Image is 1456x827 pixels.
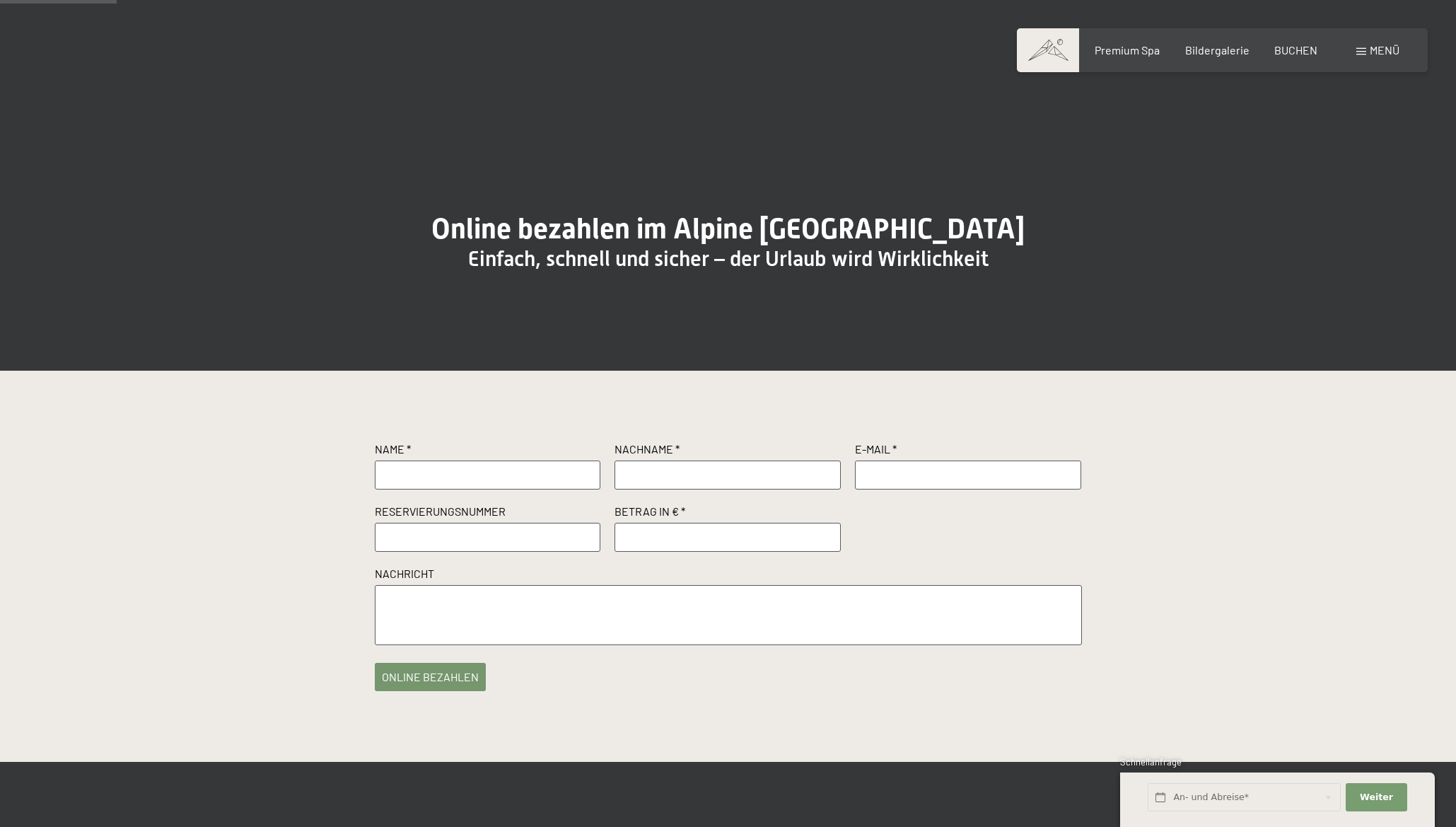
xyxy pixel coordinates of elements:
button: online bezahlen [375,663,486,691]
label: E-Mail * [855,441,1081,461]
span: Einfach, schnell und sicher – der Urlaub wird Wirklichkeit [468,246,989,271]
span: Menü [1370,43,1399,57]
label: Nachricht [375,566,1082,585]
label: Name * [375,441,601,461]
span: Schnellanfrage [1120,756,1182,768]
span: Weiter [1360,791,1393,804]
a: Bildergalerie [1185,43,1250,57]
a: BUCHEN [1274,43,1317,57]
label: Nachname * [615,441,841,461]
button: Weiter [1346,783,1407,812]
a: Premium Spa [1095,43,1160,57]
label: Reservierungsnummer [375,504,601,523]
span: Online bezahlen im Alpine [GEOGRAPHIC_DATA] [431,212,1025,245]
label: Betrag in € * [615,504,841,523]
